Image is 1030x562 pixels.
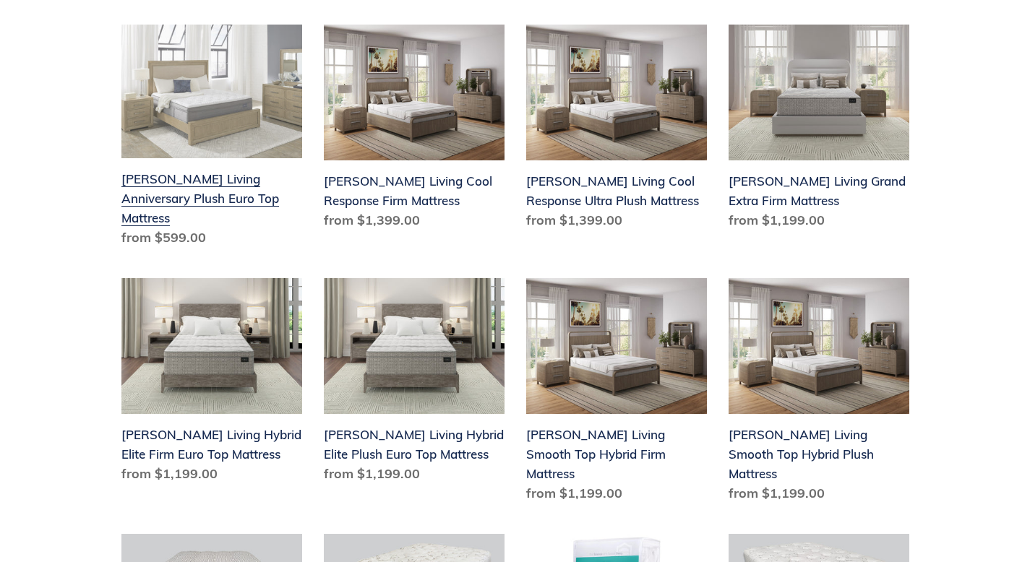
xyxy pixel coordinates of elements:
a: Scott Living Cool Response Firm Mattress [324,25,505,235]
a: Scott Living Hybrid Elite Firm Euro Top Mattress [121,278,302,489]
a: Scott Living Grand Extra Firm Mattress [729,25,909,235]
a: Scott Living Hybrid Elite Plush Euro Top Mattress [324,278,505,489]
a: Scott Living Cool Response Ultra Plush Mattress [526,25,707,235]
a: Scott Living Anniversary Plush Euro Top Mattress [121,25,302,253]
a: Scott Living Smooth Top Hybrid Plush Mattress [729,278,909,509]
a: Scott Living Smooth Top Hybrid Firm Mattress [526,278,707,509]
